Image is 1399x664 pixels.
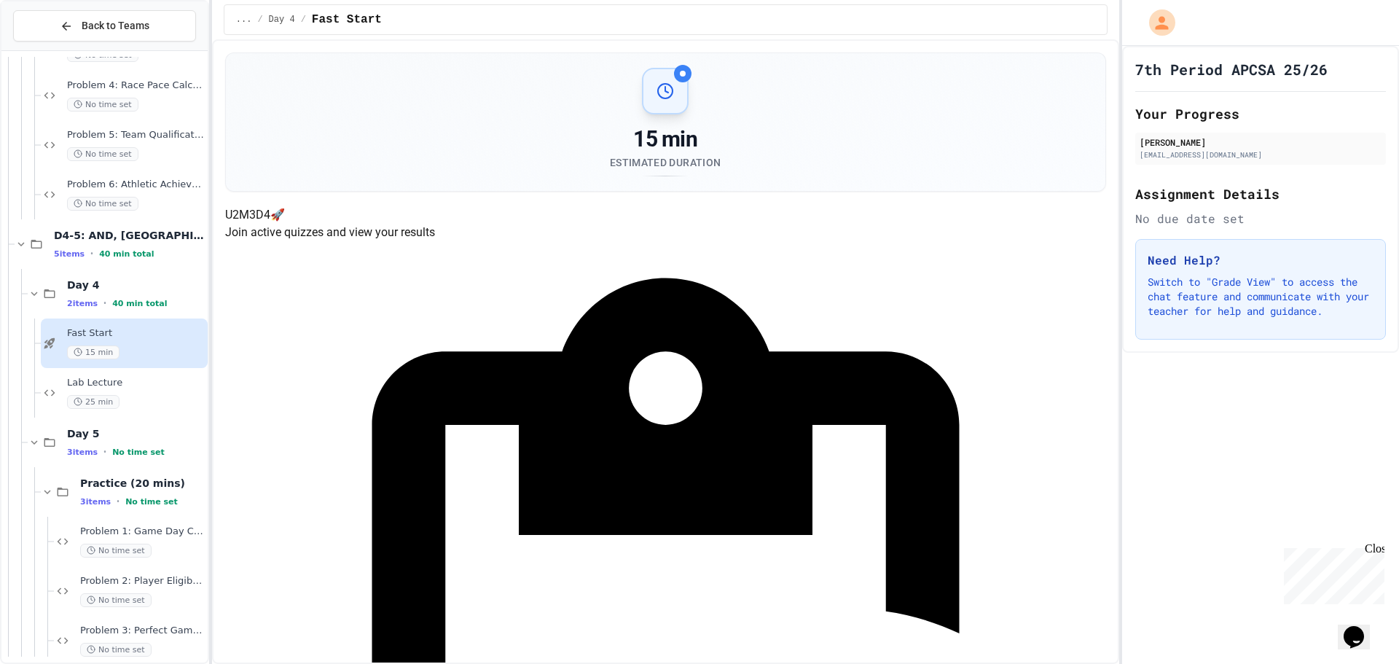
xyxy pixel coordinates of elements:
[1140,149,1382,160] div: [EMAIL_ADDRESS][DOMAIN_NAME]
[67,299,98,308] span: 2 items
[99,249,154,259] span: 40 min total
[269,14,295,26] span: Day 4
[1135,184,1386,204] h2: Assignment Details
[112,448,165,457] span: No time set
[1338,606,1384,649] iframe: chat widget
[80,477,205,490] span: Practice (20 mins)
[312,11,382,28] span: Fast Start
[257,14,262,26] span: /
[67,427,205,440] span: Day 5
[225,224,1106,241] p: Join active quizzes and view your results
[82,18,149,34] span: Back to Teams
[103,297,106,309] span: •
[610,155,721,170] div: Estimated Duration
[112,299,167,308] span: 40 min total
[103,446,106,458] span: •
[67,377,205,389] span: Lab Lecture
[1148,251,1373,269] h3: Need Help?
[67,345,119,359] span: 15 min
[125,497,178,507] span: No time set
[1134,6,1179,39] div: My Account
[1148,275,1373,319] p: Switch to "Grade View" to access the chat feature and communicate with your teacher for help and ...
[67,448,98,457] span: 3 items
[80,497,111,507] span: 3 items
[90,248,93,259] span: •
[117,496,119,507] span: •
[1135,103,1386,124] h2: Your Progress
[1135,59,1328,79] h1: 7th Period APCSA 25/26
[67,129,205,141] span: Problem 5: Team Qualification System
[67,327,205,340] span: Fast Start
[80,643,152,657] span: No time set
[67,179,205,191] span: Problem 6: Athletic Achievement Tracker
[80,593,152,607] span: No time set
[80,526,205,538] span: Problem 1: Game Day Checker
[225,206,1106,224] h4: U2M3D4 🚀
[236,14,252,26] span: ...
[610,126,721,152] div: 15 min
[80,544,152,558] span: No time set
[67,147,138,161] span: No time set
[13,10,196,42] button: Back to Teams
[67,278,205,292] span: Day 4
[54,249,85,259] span: 5 items
[67,98,138,112] span: No time set
[80,575,205,587] span: Problem 2: Player Eligibility
[54,229,205,242] span: D4-5: AND, [GEOGRAPHIC_DATA], NOT
[1140,136,1382,149] div: [PERSON_NAME]
[1135,210,1386,227] div: No due date set
[67,395,119,409] span: 25 min
[1278,542,1384,604] iframe: chat widget
[301,14,306,26] span: /
[80,625,205,637] span: Problem 3: Perfect Game Checker
[67,79,205,92] span: Problem 4: Race Pace Calculator
[6,6,101,93] div: Chat with us now!Close
[67,197,138,211] span: No time set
